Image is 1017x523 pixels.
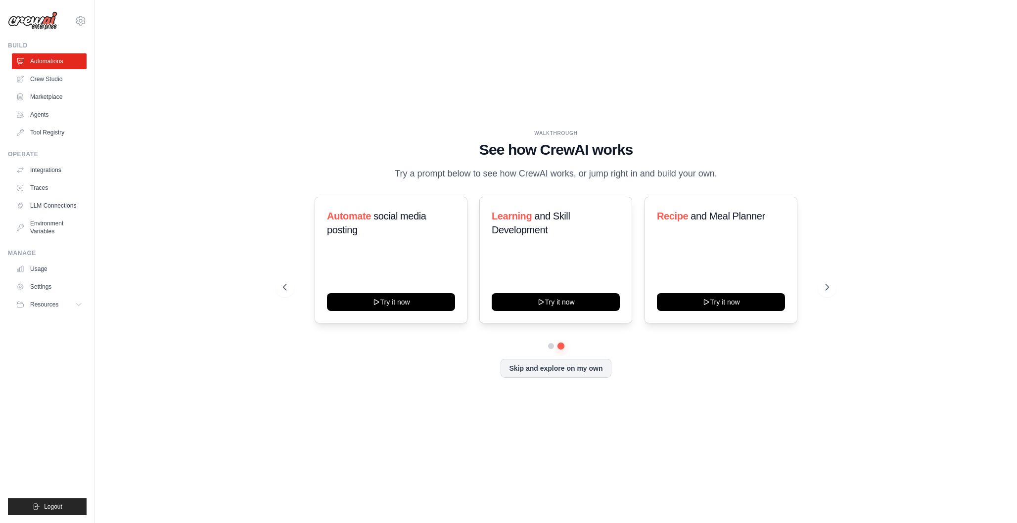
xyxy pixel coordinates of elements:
[12,261,87,277] a: Usage
[12,53,87,69] a: Automations
[12,71,87,87] a: Crew Studio
[30,301,58,308] span: Resources
[327,211,371,221] span: Automate
[327,293,455,311] button: Try it now
[12,107,87,123] a: Agents
[8,11,57,30] img: Logo
[12,216,87,239] a: Environment Variables
[8,150,87,158] div: Operate
[12,279,87,295] a: Settings
[492,211,532,221] span: Learning
[8,249,87,257] div: Manage
[44,503,62,511] span: Logout
[283,141,829,159] h1: See how CrewAI works
[12,297,87,312] button: Resources
[8,498,87,515] button: Logout
[968,476,1017,523] iframe: Chat Widget
[691,211,765,221] span: and Meal Planner
[12,180,87,196] a: Traces
[501,359,611,378] button: Skip and explore on my own
[12,198,87,214] a: LLM Connections
[12,89,87,105] a: Marketplace
[283,130,829,137] div: WALKTHROUGH
[12,162,87,178] a: Integrations
[390,167,722,181] p: Try a prompt below to see how CrewAI works, or jump right in and build your own.
[327,211,426,235] span: social media posting
[657,293,785,311] button: Try it now
[492,293,620,311] button: Try it now
[657,211,688,221] span: Recipe
[8,42,87,49] div: Build
[12,125,87,140] a: Tool Registry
